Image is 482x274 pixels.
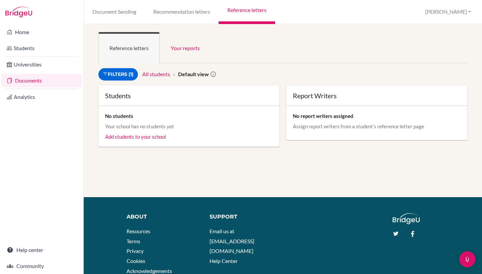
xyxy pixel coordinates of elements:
a: All students [142,71,170,77]
a: Acknowledgements [127,268,172,274]
a: Email us at [EMAIL_ADDRESS][DOMAIN_NAME] [210,228,254,254]
a: Filters (1) [98,68,138,81]
div: About [127,213,200,221]
a: Community [1,259,82,273]
a: Analytics [1,90,82,104]
a: Resources [127,228,150,234]
a: Reference letters [98,32,160,63]
a: Privacy [127,248,144,254]
strong: Default view [178,71,209,77]
p: No report writers assigned [293,113,461,119]
a: Students [1,41,82,55]
button: [PERSON_NAME] [422,6,474,18]
p: Your school has no students yet [105,123,273,130]
a: Help center [1,243,82,257]
a: Terms [127,238,140,244]
a: Your reports [160,32,211,63]
div: Report Writers [293,92,461,99]
img: logo_white@2x-f4f0deed5e89b7ecb1c2cc34c3e3d731f90f0f143d5ea2071677605dd97b5244.png [393,213,420,224]
a: Documents [1,74,82,87]
a: Universities [1,58,82,71]
div: Students [105,92,273,99]
p: No students [105,113,273,119]
div: Open Intercom Messenger [459,251,475,267]
a: Help Center [210,258,238,264]
div: Support [210,213,278,221]
a: Home [1,25,82,39]
a: Add students to your school [105,134,166,140]
p: Assign report writers from a student’s reference letter page [293,123,461,130]
a: Cookies [127,258,145,264]
img: Bridge-U [5,7,32,17]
